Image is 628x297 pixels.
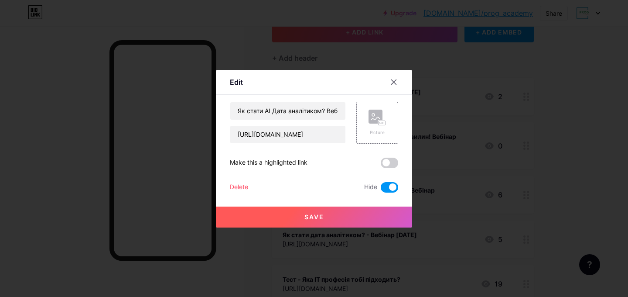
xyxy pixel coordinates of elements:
span: Save [304,213,324,221]
div: Make this a highlighted link [230,158,307,168]
div: Edit [230,77,243,87]
div: Delete [230,182,248,193]
button: Save [216,207,412,228]
input: URL [230,126,345,143]
span: Hide [364,182,377,193]
input: Title [230,102,345,120]
div: Picture [369,129,386,136]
